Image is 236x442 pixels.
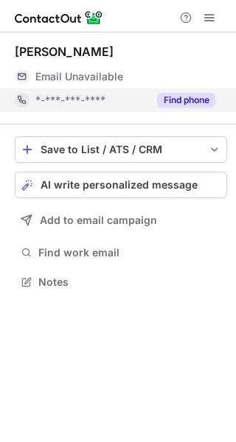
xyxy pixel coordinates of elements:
[157,93,215,108] button: Reveal Button
[15,207,227,234] button: Add to email campaign
[38,276,221,289] span: Notes
[41,144,201,155] div: Save to List / ATS / CRM
[38,246,221,259] span: Find work email
[15,44,114,59] div: [PERSON_NAME]
[15,136,227,163] button: save-profile-one-click
[35,70,123,83] span: Email Unavailable
[41,179,198,191] span: AI write personalized message
[15,242,227,263] button: Find work email
[15,272,227,292] button: Notes
[15,9,103,27] img: ContactOut v5.3.10
[15,172,227,198] button: AI write personalized message
[40,214,157,226] span: Add to email campaign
